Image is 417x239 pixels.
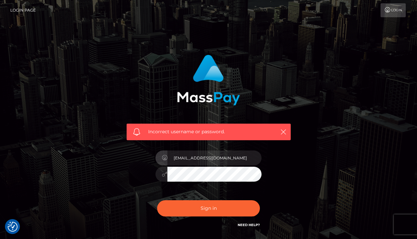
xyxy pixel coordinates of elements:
[8,222,18,232] img: Revisit consent button
[381,3,406,17] a: Login
[10,3,36,17] a: Login Page
[148,128,269,135] span: Incorrect username or password.
[157,200,260,216] button: Sign in
[8,222,18,232] button: Consent Preferences
[238,223,260,227] a: Need Help?
[167,150,262,165] input: Username...
[177,55,240,105] img: MassPay Login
